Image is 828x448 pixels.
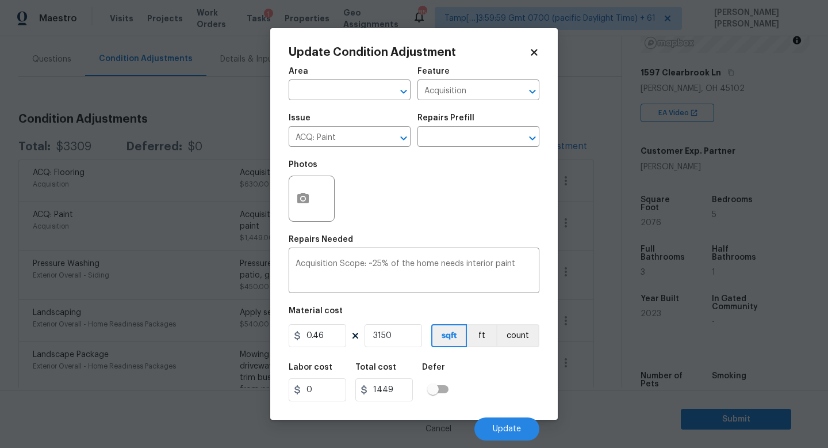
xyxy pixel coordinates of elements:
h5: Labor cost [289,363,332,371]
h5: Photos [289,161,317,169]
h5: Feature [417,67,450,75]
h5: Repairs Prefill [417,114,474,122]
span: Update [493,425,521,434]
textarea: Acquisition Scope: ~25% of the home needs interior paint [296,260,532,284]
button: ft [467,324,496,347]
button: count [496,324,539,347]
h5: Area [289,67,308,75]
h5: Issue [289,114,310,122]
span: Cancel [425,425,451,434]
h2: Update Condition Adjustment [289,47,529,58]
h5: Defer [422,363,445,371]
button: Open [396,130,412,146]
button: Open [396,83,412,100]
h5: Repairs Needed [289,236,353,244]
button: Update [474,417,539,441]
h5: Total cost [355,363,396,371]
button: Open [524,130,540,146]
button: Cancel [407,417,470,441]
button: Open [524,83,540,100]
h5: Material cost [289,307,343,315]
button: sqft [431,324,467,347]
